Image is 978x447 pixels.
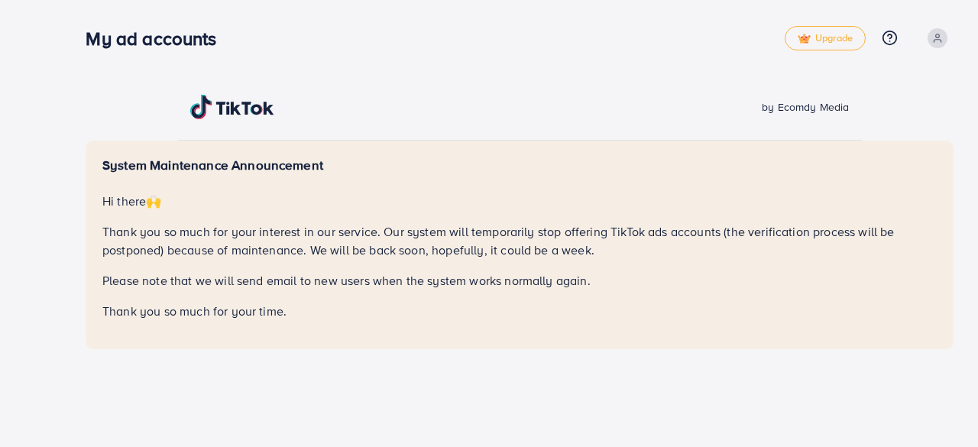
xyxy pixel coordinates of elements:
[146,193,161,209] span: 🙌
[102,302,937,320] p: Thank you so much for your time.
[86,28,228,50] h3: My ad accounts
[102,222,937,259] p: Thank you so much for your interest in our service. Our system will temporarily stop offering Tik...
[190,95,274,119] img: TikTok
[102,192,937,210] p: Hi there
[785,26,866,50] a: tickUpgrade
[102,157,937,173] h5: System Maintenance Announcement
[102,271,937,290] p: Please note that we will send email to new users when the system works normally again.
[798,34,811,44] img: tick
[798,33,853,44] span: Upgrade
[762,99,849,115] span: by Ecomdy Media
